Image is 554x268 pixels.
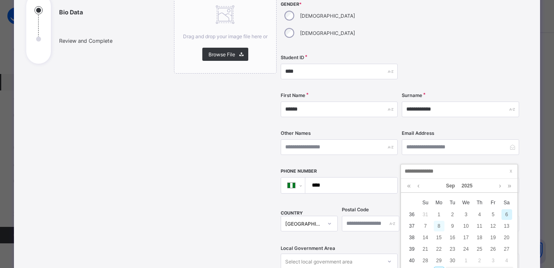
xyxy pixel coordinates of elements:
[459,232,473,243] td: September 17, 2025
[486,196,500,209] th: Fri
[488,244,499,254] div: 26
[405,243,419,255] td: 39
[419,232,432,243] td: September 14, 2025
[461,232,472,243] div: 17
[415,179,421,193] a: Previous month (PageUp)
[501,221,512,231] div: 13
[500,209,513,220] td: September 6, 2025
[488,209,499,220] div: 5
[446,243,459,255] td: September 23, 2025
[474,221,485,231] div: 11
[461,209,472,220] div: 3
[488,255,499,266] div: 3
[461,255,472,266] div: 1
[432,220,446,232] td: September 8, 2025
[281,92,305,98] label: First Name
[342,207,369,213] label: Postal Code
[501,232,512,243] div: 20
[434,232,444,243] div: 15
[473,209,486,220] td: September 4, 2025
[183,33,268,39] span: Drag and drop your image file here or
[459,209,473,220] td: September 3, 2025
[501,255,512,266] div: 4
[474,255,485,266] div: 2
[447,221,458,231] div: 9
[473,199,486,206] span: Th
[486,255,500,266] td: October 3, 2025
[434,244,444,254] div: 22
[501,209,512,220] div: 6
[420,221,431,231] div: 7
[447,244,458,254] div: 23
[420,255,431,266] div: 28
[459,196,473,209] th: Wed
[419,209,432,220] td: August 31, 2025
[446,255,459,266] td: September 30, 2025
[405,255,419,266] td: 40
[405,209,419,220] td: 36
[506,179,513,193] a: Next year (Control + right)
[405,220,419,232] td: 37
[474,232,485,243] div: 18
[402,92,422,98] label: Surname
[474,244,485,254] div: 25
[458,179,476,193] a: 2025
[500,243,513,255] td: September 27, 2025
[281,55,304,60] label: Student ID
[459,220,473,232] td: September 10, 2025
[432,243,446,255] td: September 22, 2025
[473,196,486,209] th: Thu
[281,245,335,251] span: Local Government Area
[432,232,446,243] td: September 15, 2025
[486,209,500,220] td: September 5, 2025
[432,196,446,209] th: Mon
[281,130,311,136] label: Other Names
[473,220,486,232] td: September 11, 2025
[446,199,459,206] span: Tu
[474,209,485,220] div: 4
[300,13,355,19] label: [DEMOGRAPHIC_DATA]
[405,179,413,193] a: Last year (Control + left)
[446,232,459,243] td: September 16, 2025
[420,209,431,220] div: 31
[473,232,486,243] td: September 18, 2025
[208,51,235,58] span: Browse File
[486,220,500,232] td: September 12, 2025
[432,255,446,266] td: September 29, 2025
[434,255,444,266] div: 29
[443,179,458,193] a: Sep
[434,221,444,231] div: 8
[500,196,513,209] th: Sat
[447,232,458,243] div: 16
[488,221,499,231] div: 12
[402,130,434,136] label: Email Address
[446,209,459,220] td: September 2, 2025
[419,199,432,206] span: Su
[473,243,486,255] td: September 25, 2025
[419,243,432,255] td: September 21, 2025
[446,196,459,209] th: Tue
[446,220,459,232] td: September 9, 2025
[432,209,446,220] td: September 1, 2025
[473,255,486,266] td: October 2, 2025
[285,221,323,227] div: [GEOGRAPHIC_DATA]
[500,255,513,266] td: October 4, 2025
[434,209,444,220] div: 1
[420,232,431,243] div: 14
[405,232,419,243] td: 38
[486,232,500,243] td: September 19, 2025
[500,199,513,206] span: Sa
[459,243,473,255] td: September 24, 2025
[461,221,472,231] div: 10
[300,30,355,36] label: [DEMOGRAPHIC_DATA]
[281,210,303,216] span: COUNTRY
[419,196,432,209] th: Sun
[497,179,503,193] a: Next month (PageDown)
[486,243,500,255] td: September 26, 2025
[419,255,432,266] td: September 28, 2025
[486,199,500,206] span: Fr
[459,199,473,206] span: We
[461,244,472,254] div: 24
[447,209,458,220] div: 2
[447,255,458,266] div: 30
